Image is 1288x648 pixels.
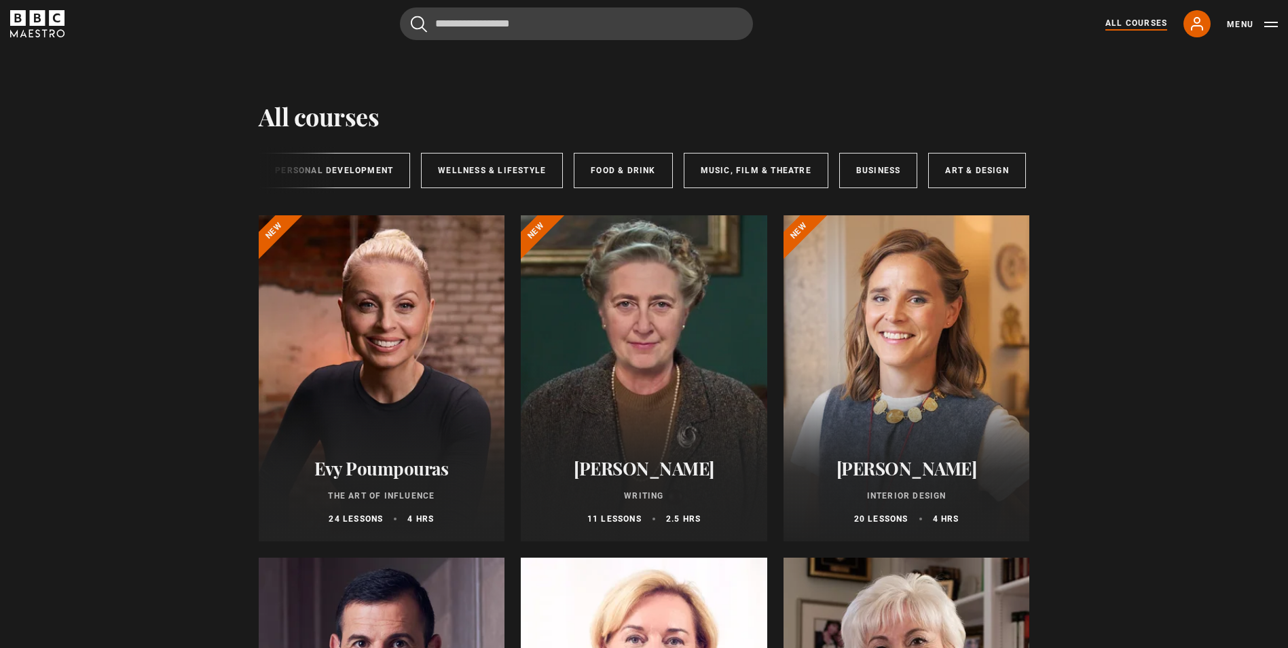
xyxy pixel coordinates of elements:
h2: Evy Poumpouras [275,458,489,479]
input: Search [400,7,753,40]
a: All Courses [1105,17,1167,31]
svg: BBC Maestro [10,10,65,37]
a: Business [839,153,918,188]
button: Submit the search query [411,16,427,33]
p: 11 lessons [587,513,642,525]
p: 4 hrs [933,513,959,525]
h2: [PERSON_NAME] [537,458,751,479]
a: Food & Drink [574,153,672,188]
p: 24 lessons [329,513,383,525]
a: Evy Poumpouras The Art of Influence 24 lessons 4 hrs New [259,215,505,541]
a: [PERSON_NAME] Writing 11 lessons 2.5 hrs New [521,215,767,541]
h2: [PERSON_NAME] [800,458,1014,479]
h1: All courses [259,102,380,130]
p: The Art of Influence [275,490,489,502]
p: 2.5 hrs [666,513,701,525]
p: 4 hrs [407,513,434,525]
a: [PERSON_NAME] Interior Design 20 lessons 4 hrs New [784,215,1030,541]
p: 20 lessons [854,513,908,525]
p: Writing [537,490,751,502]
button: Toggle navigation [1227,18,1278,31]
a: Wellness & Lifestyle [421,153,563,188]
p: Interior Design [800,490,1014,502]
a: Music, Film & Theatre [684,153,828,188]
a: Art & Design [928,153,1025,188]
